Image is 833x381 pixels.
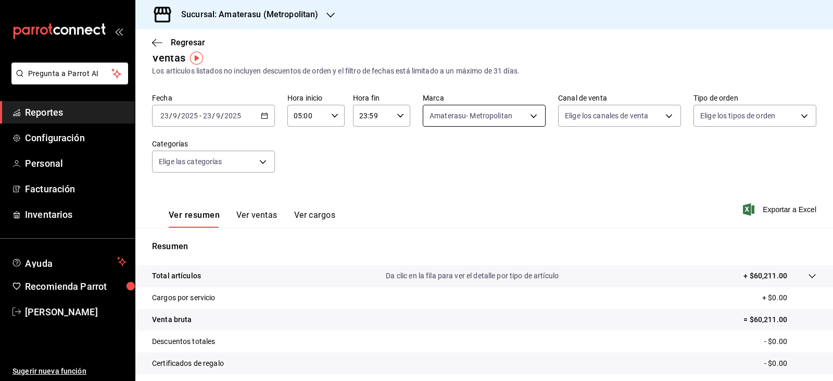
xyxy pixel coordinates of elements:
input: -- [216,112,221,120]
p: Venta bruta [152,314,192,325]
input: ---- [224,112,242,120]
label: Tipo de orden [693,94,816,102]
span: Elige los canales de venta [565,110,648,121]
span: / [169,112,172,120]
p: + $0.00 [762,292,816,303]
input: -- [172,112,178,120]
span: - [199,112,201,120]
div: navigation tabs [169,210,335,228]
p: Total artículos [152,271,201,281]
label: Hora fin [353,94,410,102]
span: / [212,112,215,120]
p: - $0.00 [764,358,816,369]
p: Resumen [152,240,816,253]
span: Pregunta a Parrot AI [28,68,112,79]
button: Ver cargos [294,210,336,228]
span: Inventarios [25,207,127,222]
button: Ver resumen [169,210,220,228]
button: Pregunta a Parrot AI [11,63,128,84]
label: Categorías [152,140,275,148]
p: Cargos por servicio [152,292,216,303]
p: Descuentos totales [152,336,215,347]
button: Ver ventas [236,210,277,228]
span: Facturación [25,182,127,196]
p: + $60,211.00 [743,271,787,281]
label: Fecha [152,94,275,102]
p: - $0.00 [764,336,816,347]
p: Da clic en la fila para ver el detalle por tipo de artículo [386,271,559,281]
p: = $60,211.00 [743,314,816,325]
span: Personal [25,156,127,170]
img: Tooltip marker [190,52,203,65]
span: Sugerir nueva función [12,366,127,377]
span: / [178,112,181,120]
input: -- [203,112,212,120]
span: Configuración [25,131,127,145]
button: Exportar a Excel [745,203,816,216]
label: Canal de venta [558,94,681,102]
span: Reportes [25,105,127,119]
label: Hora inicio [287,94,345,102]
label: Marca [423,94,546,102]
input: -- [160,112,169,120]
button: open_drawer_menu [115,27,123,35]
div: Los artículos listados no incluyen descuentos de orden y el filtro de fechas está limitado a un m... [152,66,816,77]
h3: Sucursal: Amaterasu (Metropolitan) [173,8,318,21]
input: ---- [181,112,198,120]
span: Elige los tipos de orden [700,110,775,121]
div: Ventas [152,50,185,66]
span: Elige las categorías [159,156,222,167]
button: Regresar [152,38,205,47]
span: [PERSON_NAME] [25,305,127,319]
span: Ayuda [25,255,113,268]
span: Amaterasu- Metropolitan [430,110,512,121]
span: Recomienda Parrot [25,279,127,293]
span: Regresar [171,38,205,47]
p: Certificados de regalo [152,358,224,369]
a: Pregunta a Parrot AI [7,76,128,87]
span: / [221,112,224,120]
